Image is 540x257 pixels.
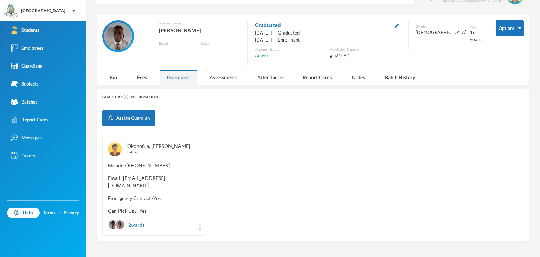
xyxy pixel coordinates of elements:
[11,152,35,159] div: Events
[159,41,196,46] div: Batch
[255,37,401,44] div: [DATE] | -- Enrollment
[108,115,113,120] img: add user
[7,208,40,218] a: Help
[127,150,201,155] div: Father
[102,94,524,100] div: Guardian(s) Information
[378,70,423,85] div: Batch History
[108,162,201,169] span: Mobile - [PHONE_NUMBER]
[202,70,245,85] div: Assessments
[21,7,65,14] div: [GEOGRAPHIC_DATA]
[127,143,190,149] a: Okonofua, [PERSON_NAME]
[108,207,201,214] span: Can Pick Up? - Yes
[11,44,44,52] div: Employees
[102,110,155,126] button: Assign Guardian
[330,52,401,59] div: glh21c92
[255,47,326,52] div: Account Status
[11,80,39,88] div: Subjects
[393,21,401,29] button: Edit
[108,220,144,230] div: 2 wards
[130,70,154,85] div: Fees
[43,209,56,217] a: Terms
[255,20,281,30] span: Graduated
[115,220,124,229] img: STUDENT
[4,4,18,18] img: logo
[11,62,42,70] div: Guardians
[199,224,201,230] img: more_vert
[11,116,49,124] div: Report Cards
[416,29,467,36] div: [DEMOGRAPHIC_DATA]
[255,30,401,37] div: [DATE] | -- Graduated
[160,70,197,85] div: Guardians
[109,220,117,229] img: STUDENT
[330,47,401,52] div: Admission Number
[250,70,290,85] div: Attendance
[11,134,42,142] div: Messages
[201,41,240,46] div: Session
[108,142,122,156] img: GUARDIAN
[345,70,372,85] div: Notes
[108,194,201,202] span: Emergency Contact - Yes
[470,29,485,43] div: 16 years
[295,70,339,85] div: Report Cards
[11,98,38,106] div: Batches
[496,20,524,36] button: Options
[11,26,39,34] div: Students
[104,22,132,50] img: STUDENT
[159,26,240,35] div: [PERSON_NAME]
[108,174,201,189] span: Email - [EMAIL_ADDRESS][DOMAIN_NAME]
[102,70,124,85] div: Bio
[64,209,79,217] a: Privacy
[416,24,467,29] div: Gender
[255,52,268,59] span: Active
[470,24,485,29] div: Age
[159,20,240,26] div: Student name
[59,209,60,217] div: ·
